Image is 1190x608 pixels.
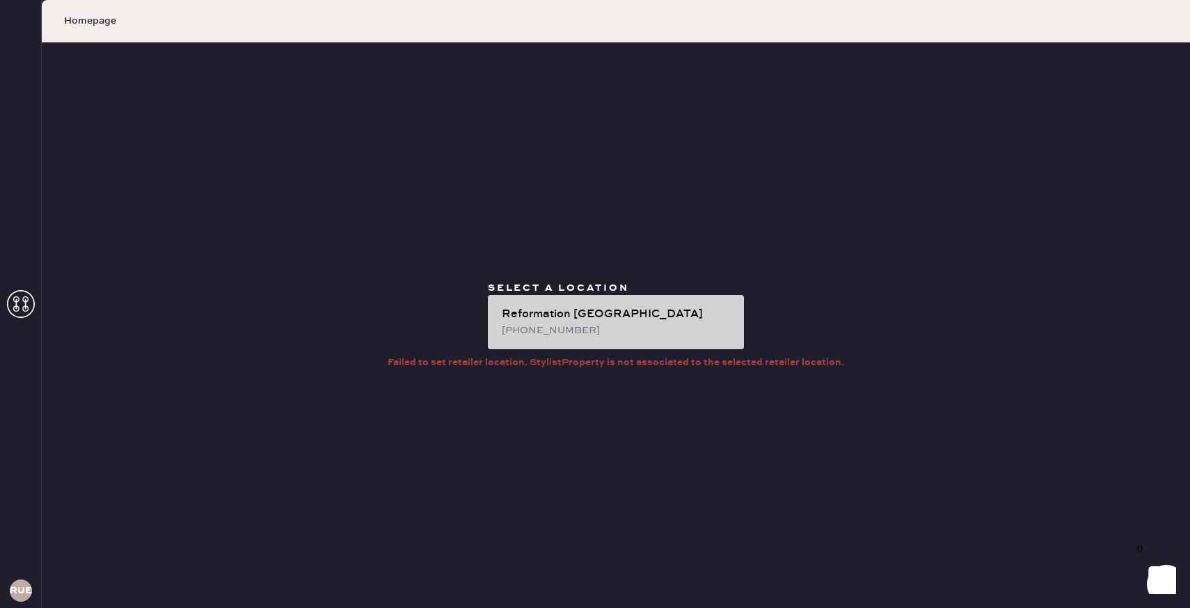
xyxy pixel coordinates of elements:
[64,14,116,28] span: Homepage
[488,282,629,294] span: Select a location
[502,323,733,338] div: [PHONE_NUMBER]
[388,355,844,370] div: Failed to set retailer location. StylistProperty is not associated to the selected retailer locat...
[10,586,32,595] h3: RUESA
[1124,545,1184,605] iframe: Front Chat
[502,306,733,323] div: Reformation [GEOGRAPHIC_DATA]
